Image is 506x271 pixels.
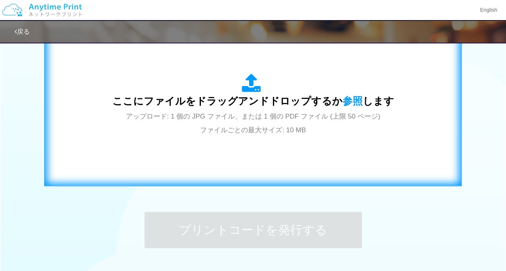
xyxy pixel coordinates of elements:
[145,212,362,248] button: プリントコードを発行する
[126,113,380,134] span: アップロード: 1 個の JPG ファイル、または 1 個の PDF ファイル (上限 50 ページ) ファイルごとの最大サイズ: 10 MB
[14,28,30,35] a: 戻る
[343,95,363,107] span: 参照
[112,95,394,107] span: ここにファイルをドラッグアンドドロップするか します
